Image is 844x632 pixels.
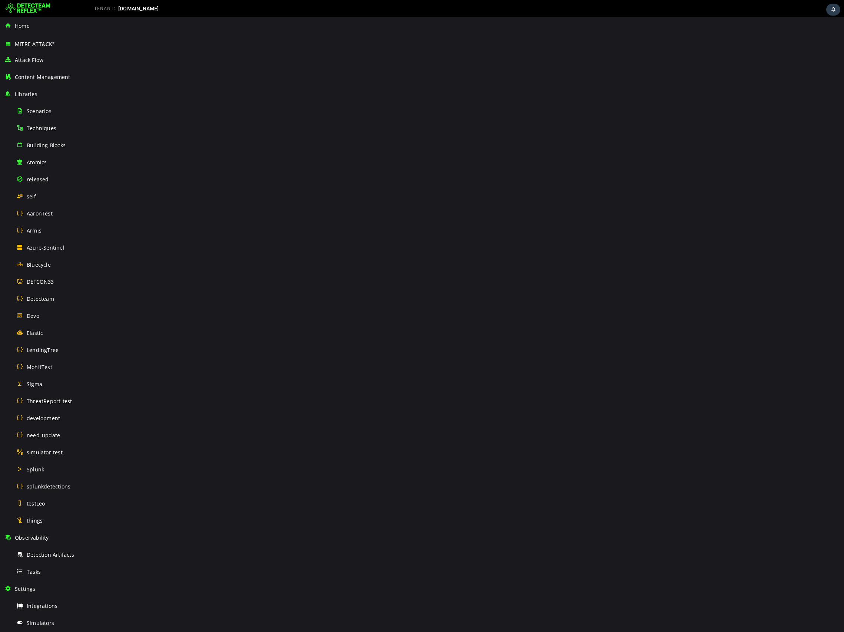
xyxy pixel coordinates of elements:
[27,602,57,609] span: Integrations
[27,619,54,626] span: Simulators
[27,108,52,115] span: Scenarios
[27,415,60,422] span: development
[27,449,63,456] span: simulator-test
[118,6,159,11] span: [DOMAIN_NAME]
[15,56,43,63] span: Attack Flow
[27,432,60,439] span: need_update
[27,500,45,507] span: testLeo
[27,329,43,336] span: Elastic
[27,381,42,388] span: Sigma
[27,210,53,217] span: AaronTest
[27,142,66,149] span: Building Blocks
[27,244,64,251] span: Azure-Sentinel
[94,6,115,11] span: TENANT:
[27,483,70,490] span: splunkdetections
[27,176,49,183] span: released
[27,227,42,234] span: Armis
[27,398,72,405] span: ThreatReport-test
[27,295,54,302] span: Detecteam
[27,193,36,200] span: self
[27,466,44,473] span: Splunk
[52,41,54,45] sup: ®
[6,3,50,14] img: Detecteam logo
[27,363,52,371] span: MohitTest
[27,517,43,524] span: things
[15,90,37,98] span: Libraries
[15,585,36,592] span: Settings
[27,261,51,268] span: Bluecycle
[27,568,41,575] span: Tasks
[826,4,840,16] div: Task Notifications
[15,73,70,80] span: Content Management
[27,346,59,353] span: LendingTree
[27,551,74,558] span: Detection Artifacts
[15,22,30,29] span: Home
[15,534,49,541] span: Observability
[27,125,56,132] span: Techniques
[27,159,47,166] span: Atomics
[15,40,55,47] span: MITRE ATT&CK
[27,312,39,319] span: Devo
[27,278,54,285] span: DEFCON33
